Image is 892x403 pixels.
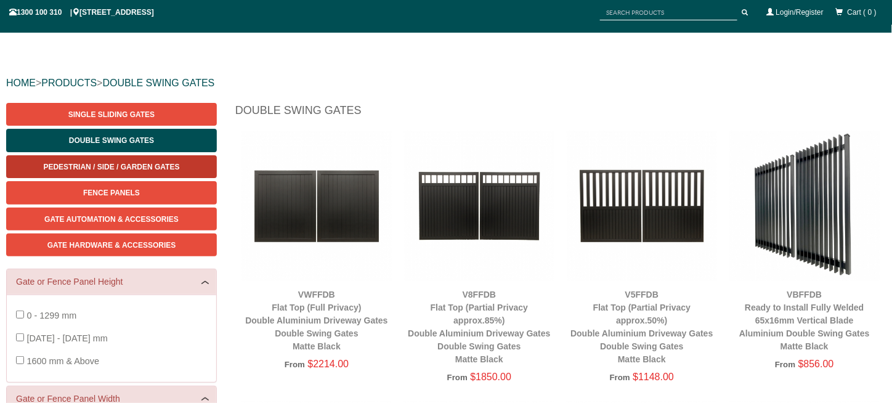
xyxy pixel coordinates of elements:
[776,8,824,17] a: Login/Register
[798,359,834,369] span: $856.00
[44,215,179,224] span: Gate Automation & Accessories
[41,78,97,88] a: PRODUCTS
[26,311,76,320] span: 0 - 1299 mm
[570,290,713,364] a: V5FFDBFlat Top (Partial Privacy approx.50%)Double Aluminium Driveway GatesDouble Swing GatesMatte...
[470,372,511,382] span: $1850.00
[235,103,886,124] h1: Double Swing Gates
[9,8,154,17] span: 1300 100 310 | [STREET_ADDRESS]
[102,78,214,88] a: DOUBLE SWING GATES
[729,131,880,281] img: VBFFDB - Ready to Install Fully Welded 65x16mm Vertical Blade - Aluminium Double Swing Gates - Ma...
[69,136,154,145] span: Double Swing Gates
[610,373,630,382] span: From
[285,360,305,369] span: From
[6,129,217,152] a: Double Swing Gates
[6,208,217,230] a: Gate Automation & Accessories
[6,103,217,126] a: Single Sliding Gates
[6,63,886,103] div: > >
[447,373,468,382] span: From
[6,155,217,178] a: Pedestrian / Side / Garden Gates
[26,333,107,343] span: [DATE] - [DATE] mm
[68,110,155,119] span: Single Sliding Gates
[307,359,349,369] span: $2214.00
[567,131,717,281] img: V5FFDB - Flat Top (Partial Privacy approx.50%) - Double Aluminium Driveway Gates - Double Swing G...
[739,290,870,351] a: VBFFDBReady to Install Fully Welded 65x16mm Vertical BladeAluminium Double Swing GatesMatte Black
[26,356,99,366] span: 1600 mm & Above
[245,290,387,351] a: VWFFDBFlat Top (Full Privacy)Double Aluminium Driveway GatesDouble Swing GatesMatte Black
[6,234,217,256] a: Gate Hardware & Accessories
[633,372,674,382] span: $1148.00
[404,131,554,281] img: V8FFDB - Flat Top (Partial Privacy approx.85%) - Double Aluminium Driveway Gates - Double Swing G...
[47,241,176,250] span: Gate Hardware & Accessories
[43,163,179,171] span: Pedestrian / Side / Garden Gates
[16,275,207,288] a: Gate or Fence Panel Height
[775,360,795,369] span: From
[83,189,140,197] span: Fence Panels
[848,8,877,17] span: Cart ( 0 )
[241,131,392,281] img: VWFFDB - Flat Top (Full Privacy) - Double Aluminium Driveway Gates - Double Swing Gates - Matte B...
[408,290,550,364] a: V8FFDBFlat Top (Partial Privacy approx.85%)Double Aluminium Driveway GatesDouble Swing GatesMatte...
[6,78,36,88] a: HOME
[6,181,217,204] a: Fence Panels
[600,5,737,20] input: SEARCH PRODUCTS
